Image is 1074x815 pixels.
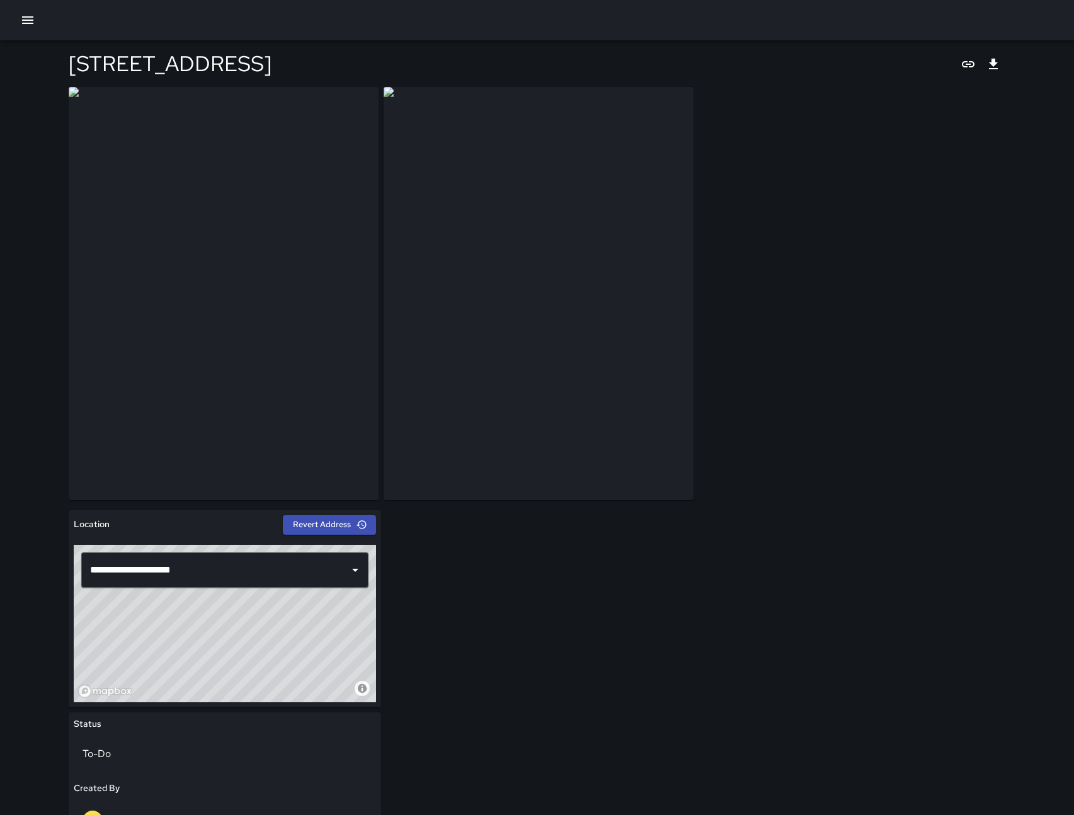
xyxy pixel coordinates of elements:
[981,52,1006,77] button: Export
[74,782,120,795] h6: Created By
[69,87,379,500] img: request_images%2FA7DDB634-54F6-4C3B-B365-1BB5005EF744.jpg
[283,515,376,535] button: Revert Address
[69,50,271,77] h4: [STREET_ADDRESS]
[956,52,981,77] button: Copy link
[346,561,364,579] button: Open
[83,746,266,761] p: To-Do
[74,717,101,731] h6: Status
[74,518,110,532] h6: Location
[384,87,694,500] img: request_images%2F485DE798-6976-4B05-AFC7-97AD2EDA7D5A.jpg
